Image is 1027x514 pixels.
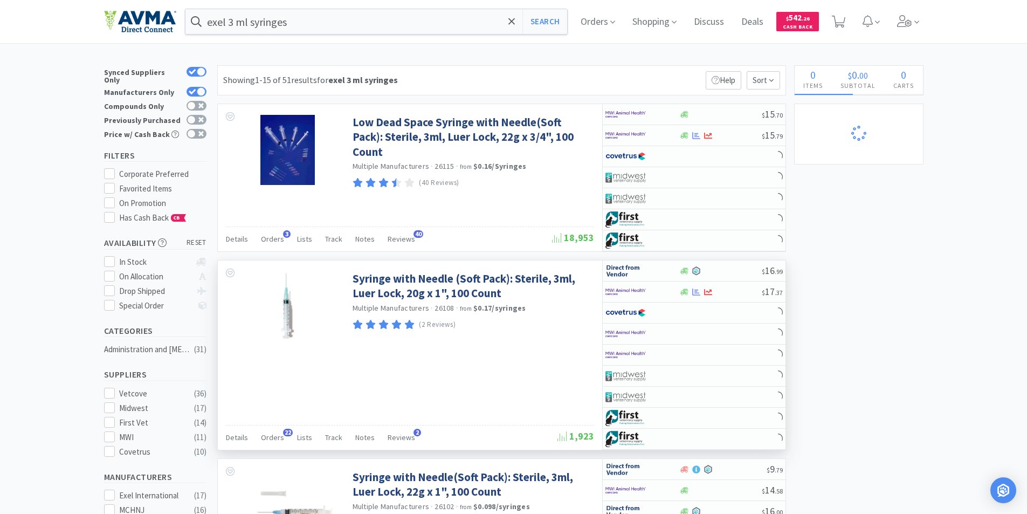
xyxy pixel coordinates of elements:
[552,231,594,244] span: 18,953
[283,429,293,436] span: 22
[605,169,646,186] img: 4dd14cff54a648ac9e977f0c5da9bc2e_5.png
[605,263,646,279] img: c67096674d5b41e1bca769e75293f8dd_19.png
[194,387,206,400] div: ( 36 )
[119,256,191,269] div: In Stock
[317,74,398,85] span: for
[605,305,646,321] img: 77fca1acd8b6420a9015268ca798ef17_1.png
[605,284,646,300] img: f6b2451649754179b5b4e0c70c3f7cb0_2.png
[762,264,783,277] span: 16
[605,347,646,363] img: f6b2451649754179b5b4e0c70c3f7cb0_2.png
[104,325,206,337] h5: Categories
[194,446,206,458] div: ( 10 )
[119,299,191,312] div: Special Order
[762,268,765,276] span: $
[119,285,191,298] div: Drop Shipped
[832,80,885,91] h4: Subtotal
[297,433,312,442] span: Lists
[775,289,783,297] span: . 37
[783,24,812,31] span: Cash Back
[261,234,284,244] span: Orders
[605,106,646,122] img: f6b2451649754179b5b4e0c70c3f7cb0_2.png
[737,17,768,27] a: Deals
[795,80,832,91] h4: Items
[353,271,591,301] a: Syringe with Needle (Soft Pack): Sterile, 3ml, Luer Lock, 20g x 1", 100 Count
[762,285,783,298] span: 17
[605,148,646,165] img: 77fca1acd8b6420a9015268ca798ef17_1.png
[119,431,186,444] div: MWI
[119,416,186,429] div: First Vet
[325,234,342,244] span: Track
[187,237,206,249] span: reset
[431,502,433,511] span: ·
[419,177,459,189] p: (40 Reviews)
[605,326,646,342] img: f6b2451649754179b5b4e0c70c3f7cb0_2.png
[353,303,430,313] a: Multiple Manufacturers
[104,368,206,381] h5: Suppliers
[226,234,248,244] span: Details
[605,482,646,498] img: f6b2451649754179b5b4e0c70c3f7cb0_2.png
[859,70,868,81] span: 00
[355,433,375,442] span: Notes
[388,433,415,442] span: Reviews
[104,149,206,162] h5: Filters
[226,433,248,442] span: Details
[775,268,783,276] span: . 99
[194,431,206,444] div: ( 11 )
[119,387,186,400] div: Vetcove
[353,470,591,499] a: Syringe with Needle(Soft Pack): Sterile, 3ml, Luer Lock, 22g x 1", 100 Count
[419,319,456,331] p: (2 Reviews)
[353,161,430,171] a: Multiple Manufacturers
[280,271,295,341] img: 9cc72de2537040ec923c010ee5d8e8e1_111894.jpeg
[460,503,472,511] span: from
[690,17,728,27] a: Discuss
[104,237,206,249] h5: Availability
[605,190,646,207] img: 4dd14cff54a648ac9e977f0c5da9bc2e_5.png
[413,230,423,238] span: 40
[706,71,741,90] p: Help
[473,161,527,171] strong: $0.16 / Syringes
[605,232,646,249] img: 67d67680309e4a0bb49a5ff0391dcc42_6.png
[473,303,526,313] strong: $0.17 / syringes
[353,115,591,159] a: Low Dead Space Syringe with Needle(Soft Pack): Sterile, 3ml, Luer Lock, 22g x 3/4", 100 Count
[762,289,765,297] span: $
[171,215,182,221] span: CB
[104,129,181,138] div: Price w/ Cash Back
[104,471,206,483] h5: Manufacturers
[885,80,923,91] h4: Carts
[747,71,780,90] span: Sort
[901,68,906,81] span: 0
[762,484,783,496] span: 14
[775,466,783,474] span: . 79
[456,303,458,313] span: ·
[353,502,430,511] a: Multiple Manufacturers
[388,234,415,244] span: Reviews
[431,161,433,171] span: ·
[762,487,765,495] span: $
[194,489,206,502] div: ( 17 )
[775,487,783,495] span: . 58
[990,477,1016,503] div: Open Intercom Messenger
[605,410,646,426] img: 67d67680309e4a0bb49a5ff0391dcc42_6.png
[325,433,342,442] span: Track
[605,431,646,447] img: 67d67680309e4a0bb49a5ff0391dcc42_6.png
[456,161,458,171] span: ·
[328,74,398,85] strong: exel 3 ml syringes
[104,10,176,33] img: e4e33dab9f054f5782a47901c742baa9_102.png
[775,132,783,140] span: . 79
[119,213,187,223] span: Has Cash Back
[261,433,284,442] span: Orders
[848,70,852,81] span: $
[104,101,181,110] div: Compounds Only
[119,168,206,181] div: Corporate Preferred
[104,87,181,96] div: Manufacturers Only
[119,402,186,415] div: Midwest
[762,108,783,120] span: 15
[119,489,186,502] div: Exel International
[435,502,454,511] span: 26102
[762,111,765,119] span: $
[786,12,810,23] span: 542
[297,234,312,244] span: Lists
[786,15,789,22] span: $
[832,70,885,80] div: .
[473,502,530,511] strong: $0.098 / syringes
